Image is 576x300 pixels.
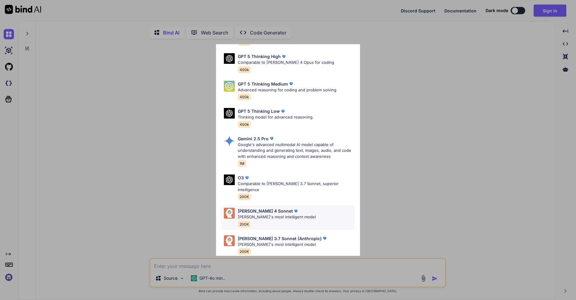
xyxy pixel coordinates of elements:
[288,81,294,87] img: premium
[238,208,293,214] p: [PERSON_NAME] 4 Sonnet
[238,242,328,248] p: [PERSON_NAME]'s most intelligent model
[293,208,299,214] img: premium
[238,214,316,220] p: [PERSON_NAME]'s most intelligent model
[224,235,235,246] img: Pick Models
[281,54,287,60] img: premium
[269,135,275,142] img: premium
[280,108,286,114] img: premium
[224,135,235,146] img: Pick Models
[238,235,322,242] p: [PERSON_NAME] 3.7 Sonnet (Anthropic)
[238,53,281,60] p: GPT 5 Thinking High
[238,114,314,120] p: Thinking model for advanced reasoning.
[238,181,355,193] p: Comparable to [PERSON_NAME] 3.7 Sonnet, superior intelligence
[238,174,244,181] p: O3
[224,108,235,119] img: Pick Models
[238,135,269,142] p: Gemini 2.5 Pro
[238,193,251,200] span: 200K
[238,121,251,128] span: 400k
[238,87,336,93] p: Advanced reasoning for coding and problem solving
[224,208,235,219] img: Pick Models
[238,160,246,167] span: 1M
[244,175,250,181] img: premium
[224,174,235,185] img: Pick Models
[238,60,334,66] p: Comparable to [PERSON_NAME] 4 Opus for coding
[224,81,235,92] img: Pick Models
[238,221,251,228] span: 200K
[224,53,235,64] img: Pick Models
[238,248,251,255] span: 200K
[238,81,288,87] p: GPT 5 Thinking Medium
[238,108,280,114] p: GPT 5 Thinking Low
[322,235,328,241] img: premium
[238,142,355,160] p: Google's advanced multimodal AI model capable of understanding and generating text, images, audio...
[238,93,251,100] span: 400k
[238,66,251,73] span: 400k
